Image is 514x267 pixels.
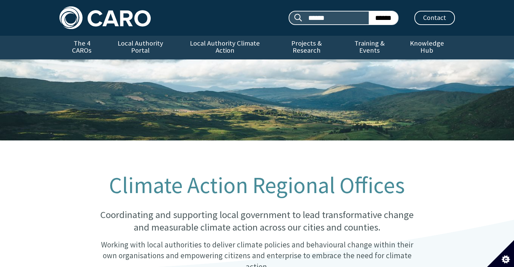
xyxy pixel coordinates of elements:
h1: Climate Action Regional Offices [93,173,421,198]
img: Caro logo [59,6,151,29]
a: Projects & Research [273,36,340,59]
a: Local Authority Climate Action [177,36,273,59]
button: Set cookie preferences [487,240,514,267]
a: The 4 CAROs [59,36,104,59]
a: Contact [414,11,455,25]
p: Coordinating and supporting local government to lead transformative change and measurable climate... [93,209,421,234]
a: Training & Events [340,36,399,59]
a: Knowledge Hub [399,36,455,59]
a: Local Authority Portal [104,36,177,59]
